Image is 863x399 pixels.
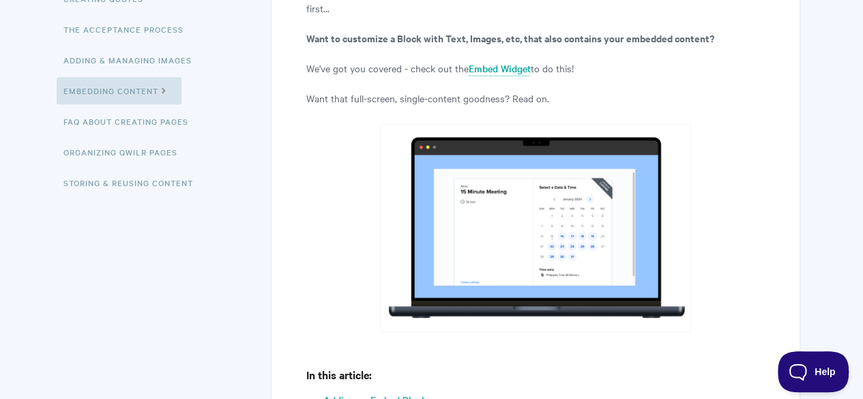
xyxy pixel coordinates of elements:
[778,351,849,392] iframe: Toggle Customer Support
[468,61,530,76] a: Embed Widget
[63,169,203,196] a: Storing & Reusing Content
[306,367,371,382] strong: In this article:
[57,77,181,104] a: Embedding Content
[306,90,765,106] p: Want that full-screen, single-content goodness? Read on.
[63,16,194,43] a: The Acceptance Process
[63,108,199,135] a: FAQ About Creating Pages
[63,138,188,166] a: Organizing Qwilr Pages
[306,60,765,76] p: We've got you covered - check out the to do this!
[306,31,714,45] b: Want to customize a Block with Text, Images, etc, that also contains your embedded content?
[63,46,202,74] a: Adding & Managing Images
[380,124,691,332] img: file-mduQwzWstB.png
